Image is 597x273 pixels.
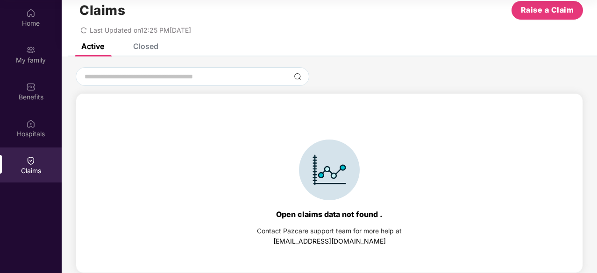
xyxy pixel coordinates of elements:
[81,42,104,51] div: Active
[80,26,87,34] span: redo
[26,8,36,18] img: svg+xml;base64,PHN2ZyBpZD0iSG9tZSIgeG1sbnM9Imh0dHA6Ly93d3cudzMub3JnLzIwMDAvc3ZnIiB3aWR0aD0iMjAiIG...
[299,140,360,200] img: svg+xml;base64,PHN2ZyBpZD0iSWNvbl9DbGFpbSIgZGF0YS1uYW1lPSJJY29uIENsYWltIiB4bWxucz0iaHR0cDovL3d3dy...
[512,1,583,20] button: Raise a Claim
[133,42,158,51] div: Closed
[276,210,383,219] div: Open claims data not found .
[79,2,125,18] h1: Claims
[26,156,36,165] img: svg+xml;base64,PHN2ZyBpZD0iQ2xhaW0iIHhtbG5zPSJodHRwOi8vd3d3LnczLm9yZy8yMDAwL3N2ZyIgd2lkdGg9IjIwIi...
[257,226,402,236] div: Contact Pazcare support team for more help at
[26,45,36,55] img: svg+xml;base64,PHN2ZyB3aWR0aD0iMjAiIGhlaWdodD0iMjAiIHZpZXdCb3g9IjAgMCAyMCAyMCIgZmlsbD0ibm9uZSIgeG...
[26,82,36,91] img: svg+xml;base64,PHN2ZyBpZD0iQmVuZWZpdHMiIHhtbG5zPSJodHRwOi8vd3d3LnczLm9yZy8yMDAwL3N2ZyIgd2lkdGg9Ij...
[90,26,191,34] span: Last Updated on 12:25 PM[DATE]
[26,119,36,128] img: svg+xml;base64,PHN2ZyBpZD0iSG9zcGl0YWxzIiB4bWxucz0iaHR0cDovL3d3dy53My5vcmcvMjAwMC9zdmciIHdpZHRoPS...
[294,73,301,80] img: svg+xml;base64,PHN2ZyBpZD0iU2VhcmNoLTMyeDMyIiB4bWxucz0iaHR0cDovL3d3dy53My5vcmcvMjAwMC9zdmciIHdpZH...
[273,237,386,245] a: [EMAIL_ADDRESS][DOMAIN_NAME]
[521,4,574,16] span: Raise a Claim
